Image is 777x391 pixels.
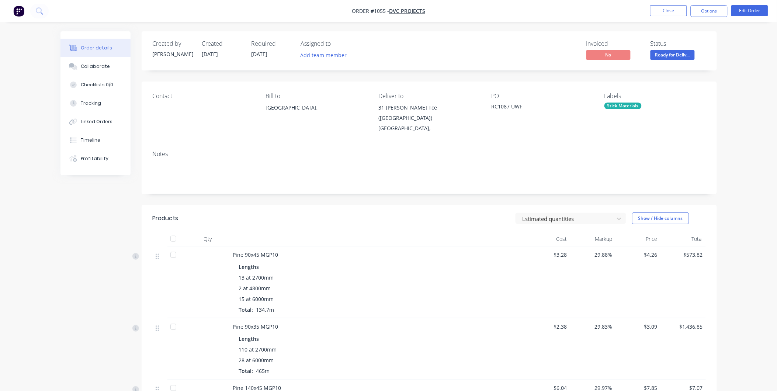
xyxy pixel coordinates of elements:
div: Notes [153,150,706,158]
span: $2.38 [528,323,568,331]
div: [GEOGRAPHIC_DATA], [266,103,367,126]
img: Factory [13,6,24,17]
button: Checklists 0/0 [60,76,131,94]
span: Lengths [239,335,259,343]
button: Timeline [60,131,131,149]
div: Order details [81,45,112,51]
div: Cost [525,232,570,246]
span: Total: [239,367,253,374]
div: 31 [PERSON_NAME] Tce ([GEOGRAPHIC_DATA])[GEOGRAPHIC_DATA], [378,103,479,134]
button: Order details [60,39,131,57]
span: Ready for Deliv... [651,50,695,59]
div: Bill to [266,93,367,100]
button: Profitability [60,149,131,168]
div: Required [252,40,292,47]
span: Total: [239,306,253,313]
span: $1,436.85 [663,323,703,331]
div: Checklists 0/0 [81,82,113,88]
div: Total [660,232,706,246]
span: 29.83% [573,323,613,331]
div: 31 [PERSON_NAME] Tce ([GEOGRAPHIC_DATA]) [378,103,479,123]
div: Contact [153,93,254,100]
div: Products [153,214,178,223]
span: 29.88% [573,251,613,259]
div: [PERSON_NAME] [153,50,193,58]
button: Close [650,5,687,16]
span: Pine 90x35 MGP10 [233,323,278,330]
span: [DATE] [252,51,268,58]
span: $4.26 [618,251,658,259]
button: Tracking [60,94,131,113]
span: 15 at 6000mm [239,295,274,303]
div: Timeline [81,137,100,143]
button: Ready for Deliv... [651,50,695,61]
a: DVC Projects [389,8,425,15]
button: Add team member [296,50,351,60]
div: Deliver to [378,93,479,100]
div: Stick Materials [604,103,642,109]
span: Order #1055 - [352,8,389,15]
div: Status [651,40,706,47]
span: 2 at 4800mm [239,284,271,292]
div: Created by [153,40,193,47]
div: [GEOGRAPHIC_DATA], [378,123,479,134]
div: Linked Orders [81,118,112,125]
div: Created [202,40,243,47]
button: Options [691,5,728,17]
span: 28 at 6000mm [239,356,274,364]
div: Markup [570,232,615,246]
button: Add team member [301,50,351,60]
span: [DATE] [202,51,218,58]
div: Profitability [81,155,108,162]
div: Tracking [81,100,101,107]
div: RC1087 UWF [492,103,584,113]
div: Collaborate [81,63,110,70]
button: Show / Hide columns [632,212,689,224]
div: [GEOGRAPHIC_DATA], [266,103,367,113]
span: $3.09 [618,323,658,331]
div: Assigned to [301,40,375,47]
span: 13 at 2700mm [239,274,274,281]
button: Collaborate [60,57,131,76]
div: Invoiced [586,40,642,47]
div: Price [615,232,661,246]
span: $3.28 [528,251,568,259]
span: 110 at 2700mm [239,346,277,353]
button: Edit Order [731,5,768,16]
span: Lengths [239,263,259,271]
span: $573.82 [663,251,703,259]
span: Pine 90x45 MGP10 [233,251,278,258]
button: Linked Orders [60,113,131,131]
span: 134.7m [253,306,277,313]
div: Labels [604,93,705,100]
span: 465m [253,367,273,374]
span: No [586,50,631,59]
div: Qty [186,232,230,246]
div: PO [492,93,593,100]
